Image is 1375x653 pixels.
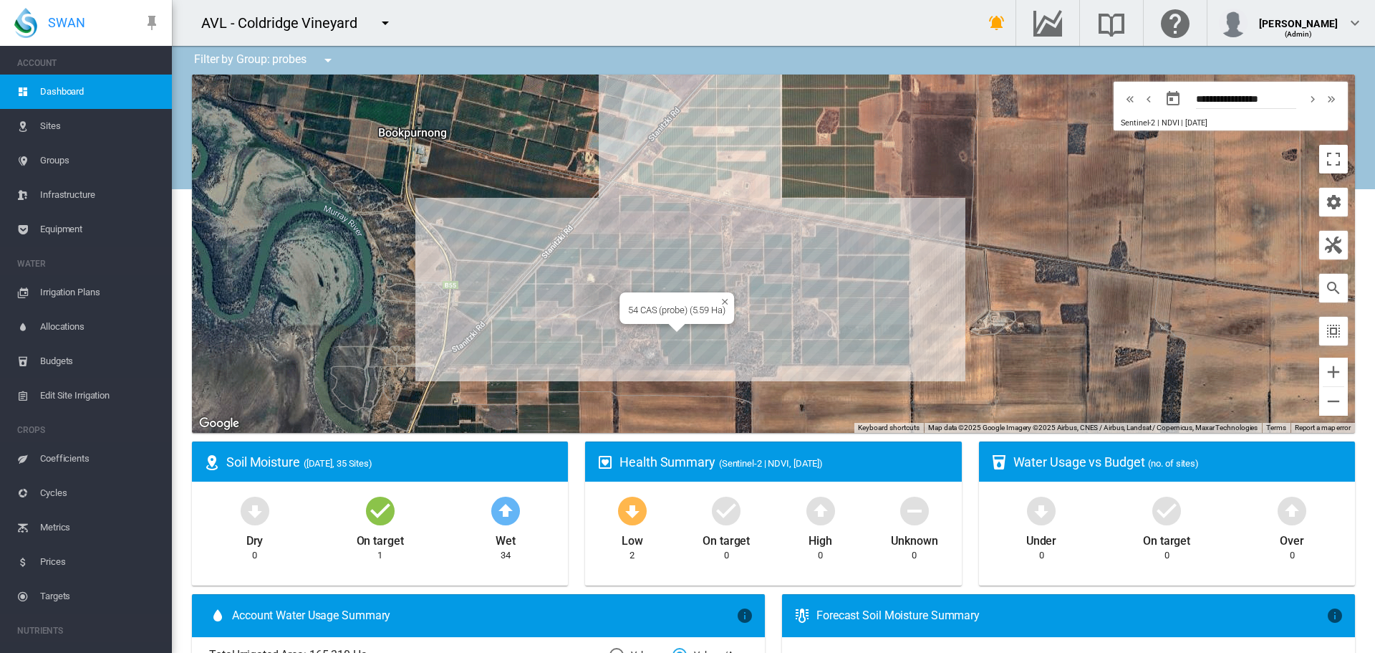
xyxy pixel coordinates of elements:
img: SWAN-Landscape-Logo-Colour-drop.png [14,8,37,38]
span: CROPS [17,419,160,442]
span: (Sentinel-2 | NDVI, [DATE]) [719,458,823,469]
div: Wet [496,528,516,549]
span: WATER [17,252,160,275]
md-icon: icon-bell-ring [988,14,1005,32]
button: icon-select-all [1319,317,1348,345]
div: 0 [724,549,729,562]
md-icon: icon-cup-water [990,454,1008,471]
span: Groups [40,143,160,178]
div: Dry [246,528,264,549]
md-icon: icon-chevron-down [1346,14,1364,32]
div: 0 [252,549,257,562]
md-icon: icon-arrow-down-bold-circle [238,493,272,528]
span: Map data ©2025 Google Imagery ©2025 Airbus, CNES / Airbus, Landsat / Copernicus, Maxar Technologies [928,424,1258,432]
div: 34 [501,549,511,562]
img: profile.jpg [1219,9,1248,37]
md-icon: icon-arrow-down-bold-circle [1024,493,1058,528]
md-icon: icon-arrow-up-bold-circle [804,493,838,528]
button: Close [715,292,725,302]
div: Health Summary [619,453,950,471]
md-icon: icon-checkbox-marked-circle [709,493,743,528]
button: icon-menu-down [371,9,400,37]
md-icon: icon-checkbox-marked-circle [363,493,397,528]
div: 2 [629,549,635,562]
div: On target [1143,528,1190,549]
span: NUTRIENTS [17,619,160,642]
button: icon-cog [1319,188,1348,216]
div: Unknown [891,528,937,549]
button: md-calendar [1159,85,1187,113]
div: AVL - Coldridge Vineyard [201,13,370,33]
md-icon: icon-checkbox-marked-circle [1149,493,1184,528]
md-icon: icon-cog [1325,194,1342,211]
md-icon: icon-thermometer-lines [793,607,811,624]
div: 1 [377,549,382,562]
img: Google [196,414,243,433]
md-icon: icon-select-all [1325,323,1342,340]
md-icon: icon-chevron-double-right [1323,90,1339,108]
span: Targets [40,579,160,614]
md-icon: Click here for help [1158,14,1192,32]
div: Over [1280,528,1304,549]
button: icon-chevron-left [1139,90,1158,108]
button: icon-chevron-right [1303,90,1322,108]
div: Forecast Soil Moisture Summary [816,608,1326,624]
md-icon: icon-arrow-up-bold-circle [1275,493,1309,528]
div: On target [357,528,404,549]
div: High [809,528,832,549]
span: Infrastructure [40,178,160,212]
span: Edit Site Irrigation [40,378,160,413]
a: Open this area in Google Maps (opens a new window) [196,414,243,433]
md-icon: Go to the Data Hub [1031,14,1065,32]
div: Low [622,528,643,549]
md-icon: icon-map-marker-radius [203,454,221,471]
span: ACCOUNT [17,52,160,75]
md-icon: icon-heart-box-outline [597,454,614,471]
md-icon: icon-arrow-up-bold-circle [488,493,523,528]
span: Budgets [40,344,160,378]
div: On target [703,528,750,549]
md-icon: icon-information [1326,607,1343,624]
md-icon: icon-water [209,607,226,624]
span: Account Water Usage Summary [232,608,736,624]
div: 0 [1290,549,1295,562]
button: icon-magnify [1319,274,1348,302]
md-icon: Search the knowledge base [1094,14,1129,32]
div: [PERSON_NAME] [1259,11,1338,25]
span: Coefficients [40,442,160,476]
md-icon: icon-magnify [1325,280,1342,297]
md-icon: icon-chevron-left [1141,90,1157,108]
a: Terms [1266,424,1286,432]
span: Sentinel-2 | NDVI [1121,118,1179,128]
md-icon: icon-menu-down [377,14,394,32]
span: Allocations [40,310,160,344]
div: 0 [818,549,823,562]
button: Zoom out [1319,387,1348,416]
div: 0 [912,549,917,562]
span: Cycles [40,476,160,510]
span: Metrics [40,510,160,545]
span: (no. of sites) [1148,458,1199,469]
span: Prices [40,545,160,579]
md-icon: icon-information [736,607,753,624]
div: Filter by Group: probes [183,46,347,75]
span: SWAN [48,14,85,32]
button: Keyboard shortcuts [858,423,920,433]
span: ([DATE], 35 Sites) [304,458,372,469]
button: icon-chevron-double-left [1121,90,1139,108]
button: icon-bell-ring [983,9,1011,37]
button: icon-chevron-double-right [1322,90,1341,108]
button: Toggle fullscreen view [1319,145,1348,173]
md-icon: icon-arrow-down-bold-circle [615,493,650,528]
md-icon: icon-minus-circle [897,493,932,528]
button: icon-menu-down [314,46,342,75]
div: Soil Moisture [226,453,556,471]
div: 0 [1164,549,1169,562]
button: Zoom in [1319,358,1348,386]
div: 54 CAS (probe) (5.59 Ha) [628,305,725,315]
md-icon: icon-menu-down [319,52,337,69]
div: Under [1026,528,1057,549]
md-icon: icon-chevron-double-left [1122,90,1138,108]
span: (Admin) [1285,30,1313,38]
div: 0 [1039,549,1044,562]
